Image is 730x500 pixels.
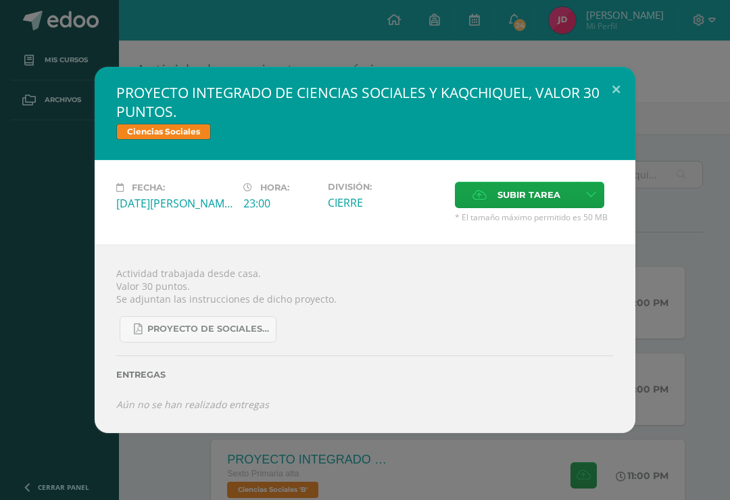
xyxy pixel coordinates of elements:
span: Fecha: [132,182,165,193]
span: Hora: [260,182,289,193]
div: Actividad trabajada desde casa. Valor 30 puntos. Se adjuntan las instrucciones de dicho proyecto. [95,245,635,433]
div: 23:00 [243,196,317,211]
span: Subir tarea [497,182,560,207]
label: División: [328,182,444,192]
button: Close (Esc) [597,67,635,113]
a: Proyecto de Sociales y Kaqchikel_3ra. Unidad (1).pdf [120,316,276,343]
span: * El tamaño máximo permitido es 50 MB [455,211,614,223]
span: Ciencias Sociales [116,124,211,140]
span: Proyecto de Sociales y Kaqchikel_3ra. Unidad (1).pdf [147,324,269,334]
h2: PROYECTO INTEGRADO DE CIENCIAS SOCIALES Y KAQCHIQUEL, VALOR 30 PUNTOS. [116,83,614,121]
div: CIERRE [328,195,444,210]
div: [DATE][PERSON_NAME] [116,196,233,211]
label: Entregas [116,370,614,380]
i: Aún no se han realizado entregas [116,398,269,411]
